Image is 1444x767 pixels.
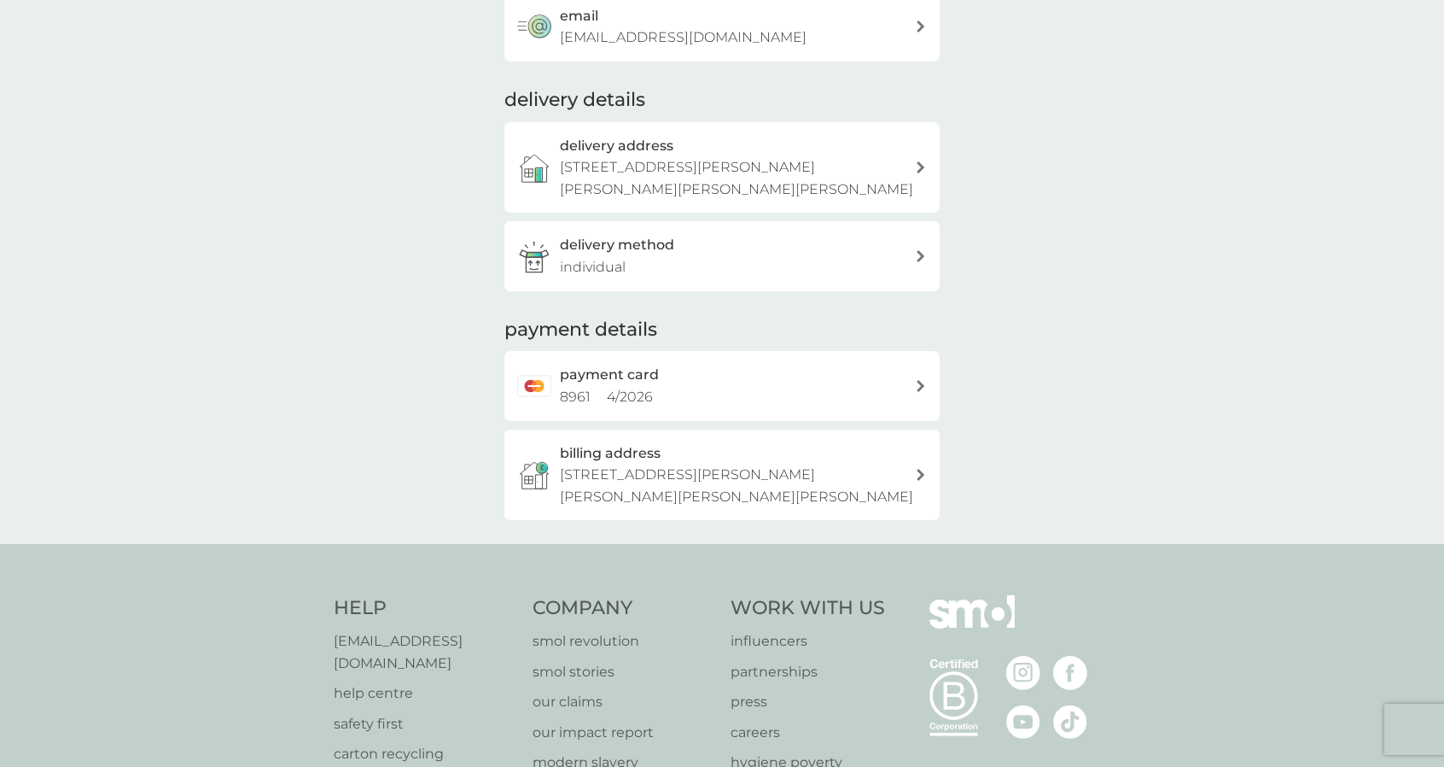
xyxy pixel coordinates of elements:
a: smol revolution [533,630,714,653]
button: billing address[STREET_ADDRESS][PERSON_NAME][PERSON_NAME][PERSON_NAME][PERSON_NAME] [504,430,940,521]
a: help centre [334,682,515,705]
span: 4 / 2026 [607,389,653,405]
img: visit the smol Instagram page [1006,656,1040,690]
a: delivery methodindividual [504,221,940,290]
h3: delivery method [560,234,674,256]
a: smol stories [533,661,714,683]
p: individual [560,256,626,278]
p: [EMAIL_ADDRESS][DOMAIN_NAME] [560,26,806,49]
h4: Work With Us [731,595,885,622]
a: influencers [731,630,885,653]
a: our impact report [533,722,714,744]
a: delivery address[STREET_ADDRESS][PERSON_NAME][PERSON_NAME][PERSON_NAME][PERSON_NAME] [504,122,940,214]
a: [EMAIL_ADDRESS][DOMAIN_NAME] [334,630,515,674]
a: partnerships [731,661,885,683]
img: visit the smol Youtube page [1006,705,1040,739]
h2: payment card [560,364,659,386]
h4: Company [533,595,714,622]
a: carton recycling [334,743,515,765]
img: visit the smol Facebook page [1053,656,1087,690]
a: safety first [334,713,515,735]
img: visit the smol Tiktok page [1053,705,1087,739]
h2: delivery details [504,87,645,114]
h3: billing address [560,442,661,465]
p: [STREET_ADDRESS][PERSON_NAME][PERSON_NAME][PERSON_NAME][PERSON_NAME] [560,464,915,507]
a: our claims [533,691,714,713]
h2: payment details [504,317,657,343]
h3: delivery address [560,135,673,157]
a: payment card8961 4/2026 [504,351,940,420]
a: careers [731,722,885,744]
p: [STREET_ADDRESS][PERSON_NAME][PERSON_NAME][PERSON_NAME][PERSON_NAME] [560,156,915,200]
h3: email [560,5,598,27]
span: 8961 [560,389,591,405]
h4: Help [334,595,515,622]
a: press [731,691,885,713]
img: smol [929,595,1015,653]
